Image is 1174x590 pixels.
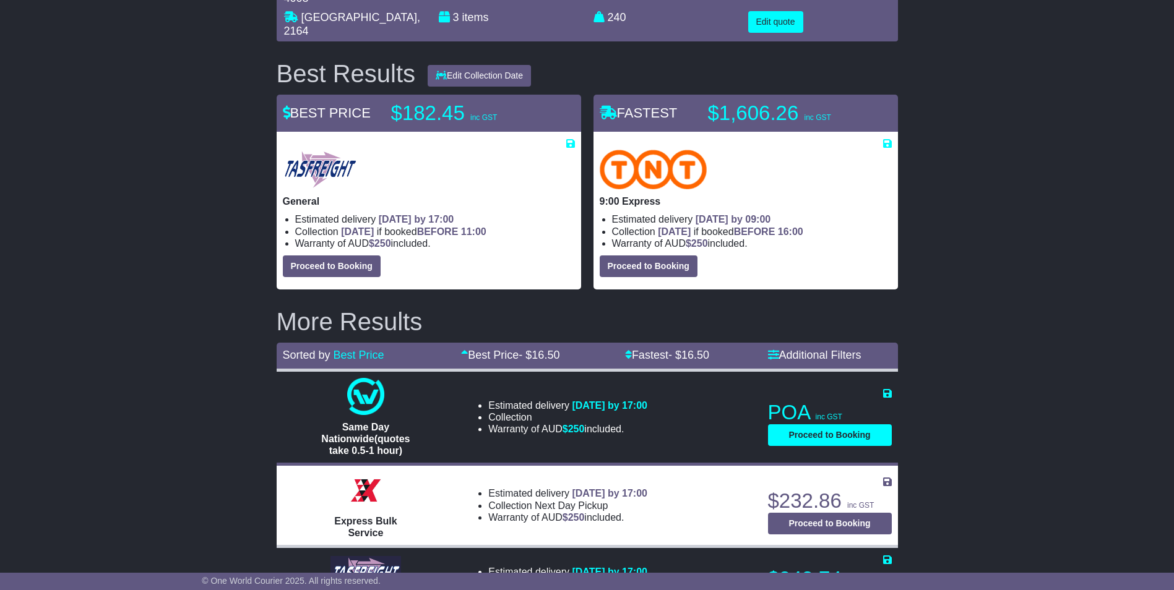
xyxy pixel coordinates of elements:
span: © One World Courier 2025. All rights reserved. [202,576,381,586]
span: [DATE] [341,226,374,237]
span: 16:00 [778,226,803,237]
span: , 2164 [284,11,420,37]
span: Express Bulk Service [334,516,397,538]
span: - $ [668,349,709,361]
li: Estimated delivery [488,566,680,578]
span: 250 [374,238,391,249]
span: 16.50 [681,349,709,361]
button: Edit quote [748,11,803,33]
li: Collection [612,226,892,237]
li: Warranty of AUD included. [295,237,575,249]
img: Border Express: Express Bulk Service [347,472,384,509]
img: One World Courier: Same Day Nationwide(quotes take 0.5-1 hour) [347,378,384,415]
li: Collection [488,500,647,511]
span: $ [686,238,708,249]
a: Best Price [334,349,384,361]
span: 250 [568,512,585,523]
span: Next Day Pickup [535,500,608,511]
span: inc GST [847,501,874,510]
p: General [283,195,575,207]
span: [DATE] by 17:00 [572,488,647,498]
span: BEST PRICE [283,105,371,121]
span: 240 [608,11,626,24]
span: inc GST [804,113,831,122]
span: Sorted by [283,349,330,361]
li: Estimated delivery [488,487,647,499]
a: Fastest- $16.50 [625,349,709,361]
button: Proceed to Booking [283,255,381,277]
li: Collection [488,411,647,423]
p: 9:00 Express [600,195,892,207]
button: Edit Collection Date [428,65,531,87]
span: FASTEST [600,105,678,121]
h2: More Results [277,308,898,335]
li: Estimated delivery [488,400,647,411]
span: Same Day Nationwide(quotes take 0.5-1 hour) [321,422,410,456]
p: $1,606.26 [708,101,863,126]
button: Proceed to Booking [600,255,697,277]
p: $232.86 [768,489,892,513]
span: BEFORE [734,226,775,237]
span: [DATE] by 17:00 [572,400,647,411]
li: Warranty of AUD included. [488,511,647,523]
li: Estimated delivery [612,213,892,225]
span: [GEOGRAPHIC_DATA] [301,11,417,24]
span: 11:00 [461,226,486,237]
span: $ [369,238,391,249]
span: [DATE] by 17:00 [379,214,454,224]
span: inc GST [816,413,842,421]
span: - $ [519,349,559,361]
button: Proceed to Booking [768,513,892,534]
li: Warranty of AUD included. [488,423,647,435]
span: 3 [453,11,459,24]
span: inc GST [470,113,497,122]
span: 16.50 [532,349,559,361]
span: [DATE] [658,226,691,237]
span: $ [563,424,585,434]
a: Additional Filters [768,349,861,361]
span: [DATE] by 09:00 [696,214,771,224]
span: if booked [341,226,486,237]
button: Proceed to Booking [768,424,892,446]
span: [DATE] by 17:00 [572,566,647,577]
span: if booked [658,226,803,237]
span: items [462,11,489,24]
span: $ [563,512,585,523]
span: 250 [691,238,708,249]
img: Tasfreight: General [283,150,358,189]
span: 250 [568,424,585,434]
p: $182.45 [391,101,546,126]
p: POA [768,400,892,425]
img: TNT Domestic: 9:00 Express [600,150,707,189]
span: BEFORE [417,226,459,237]
li: Collection [295,226,575,237]
li: Estimated delivery [295,213,575,225]
div: Best Results [270,60,422,87]
a: Best Price- $16.50 [461,349,559,361]
li: Warranty of AUD included. [612,237,892,249]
